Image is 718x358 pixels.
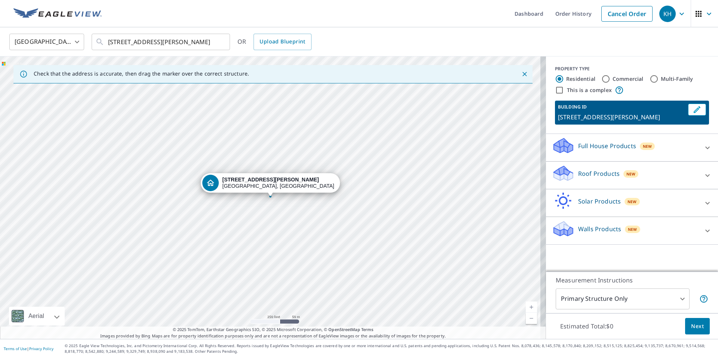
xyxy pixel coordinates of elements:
[9,307,65,325] div: Aerial
[613,75,644,83] label: Commercial
[659,6,676,22] div: KH
[643,143,652,149] span: New
[578,169,620,178] p: Roof Products
[201,173,340,196] div: Dropped pin, building 1, Residential property, 280 Jackson Rd Salisbury, NC 28146
[108,31,215,52] input: Search by address or latitude-longitude
[223,177,335,189] div: [GEOGRAPHIC_DATA], [GEOGRAPHIC_DATA] 28146
[626,171,636,177] span: New
[578,224,621,233] p: Walls Products
[555,65,709,72] div: PROPERTY TYPE
[578,141,636,150] p: Full House Products
[4,346,53,351] p: |
[628,199,637,205] span: New
[685,318,710,335] button: Next
[173,327,374,333] span: © 2025 TomTom, Earthstar Geographics SIO, © 2025 Microsoft Corporation, ©
[26,307,46,325] div: Aerial
[9,31,84,52] div: [GEOGRAPHIC_DATA]
[628,226,637,232] span: New
[601,6,653,22] a: Cancel Order
[552,137,712,158] div: Full House ProductsNew
[260,37,305,46] span: Upload Blueprint
[65,343,714,354] p: © 2025 Eagle View Technologies, Inc. and Pictometry International Corp. All Rights Reserved. Repo...
[237,34,312,50] div: OR
[578,197,621,206] p: Solar Products
[554,318,619,334] p: Estimated Total: $0
[661,75,693,83] label: Multi-Family
[552,220,712,241] div: Walls ProductsNew
[552,165,712,186] div: Roof ProductsNew
[558,113,685,122] p: [STREET_ADDRESS][PERSON_NAME]
[566,75,595,83] label: Residential
[699,294,708,303] span: Your report will include only the primary structure on the property. For example, a detached gara...
[526,302,537,313] a: Current Level 17, Zoom In
[29,346,53,351] a: Privacy Policy
[556,288,690,309] div: Primary Structure Only
[567,86,612,94] label: This is a complex
[688,104,706,116] button: Edit building 1
[526,313,537,324] a: Current Level 17, Zoom Out
[254,34,311,50] a: Upload Blueprint
[552,192,712,214] div: Solar ProductsNew
[691,322,704,331] span: Next
[4,346,27,351] a: Terms of Use
[34,70,249,77] p: Check that the address is accurate, then drag the marker over the correct structure.
[361,327,374,332] a: Terms
[223,177,319,183] strong: [STREET_ADDRESS][PERSON_NAME]
[13,8,102,19] img: EV Logo
[520,69,530,79] button: Close
[328,327,360,332] a: OpenStreetMap
[558,104,587,110] p: BUILDING ID
[556,276,708,285] p: Measurement Instructions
